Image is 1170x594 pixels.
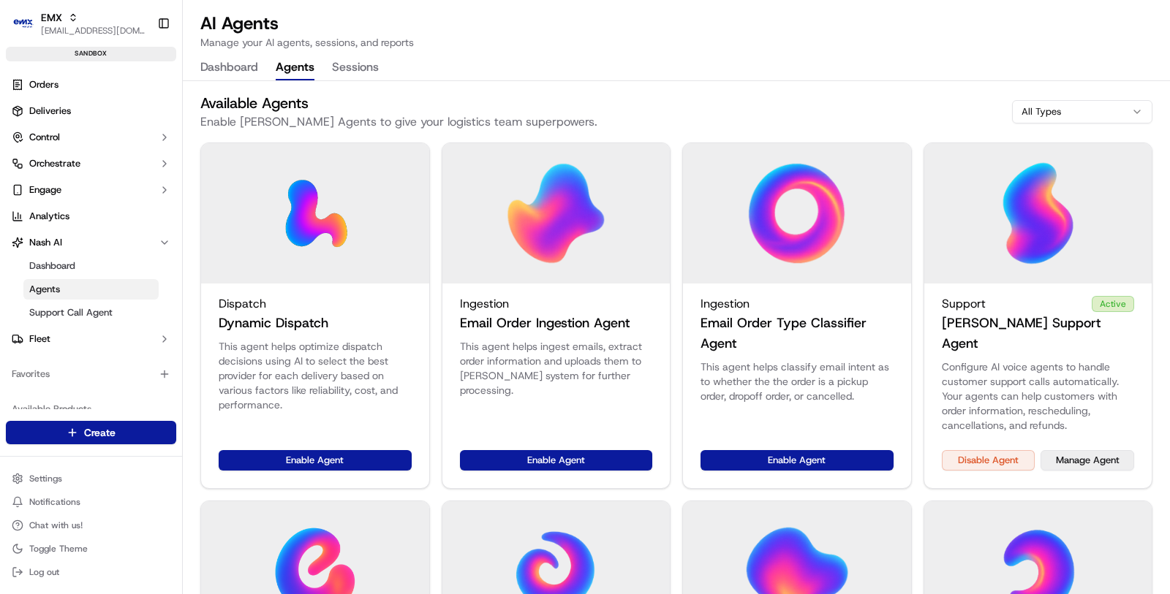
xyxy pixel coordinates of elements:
[6,47,176,61] div: sandbox
[985,161,1090,266] img: Charlie Support Agent
[942,359,1135,433] p: Configure AI voice agents to handle customer support calls automatically. Your agents can help cu...
[6,152,176,175] button: Orchestrate
[103,361,177,373] a: Powered byPylon
[6,327,176,351] button: Fleet
[744,161,850,266] img: Email Order Type Classifier Agent
[129,265,159,277] span: [DATE]
[15,212,38,235] img: Masood Aslam
[138,326,235,340] span: API Documentation
[6,397,176,421] div: Available Products
[29,210,69,223] span: Analytics
[6,562,176,582] button: Log out
[29,183,61,197] span: Engage
[701,359,894,403] p: This agent helps classify email intent as to whether the the order is a pickup order, dropoff ord...
[6,178,176,202] button: Engage
[15,189,98,201] div: Past conversations
[121,226,127,237] span: •
[701,295,894,313] div: Ingestion
[200,35,414,50] p: Manage your AI agents, sessions, and reports
[23,256,159,276] a: Dashboard
[460,313,630,333] h3: Email Order Ingestion Agent
[45,226,118,237] span: [PERSON_NAME]
[129,226,159,237] span: [DATE]
[23,302,159,323] a: Support Call Agent
[701,313,894,354] h3: Email Order Type Classifier Agent
[29,131,60,144] span: Control
[6,538,176,559] button: Toggle Theme
[200,12,414,35] h1: AI Agents
[6,73,176,96] a: Orders
[45,265,118,277] span: [PERSON_NAME]
[332,56,379,80] button: Sessions
[29,332,50,346] span: Fleet
[15,14,44,43] img: Nash
[701,450,894,471] button: Enable Agent
[6,468,176,489] button: Settings
[29,104,71,118] span: Deliveries
[460,450,653,471] button: Enable Agent
[6,515,176,536] button: Chat with us!
[9,320,118,346] a: 📗Knowledge Base
[219,313,328,333] h3: Dynamic Dispatch
[29,496,80,508] span: Notifications
[84,425,116,440] span: Create
[15,58,266,81] p: Welcome 👋
[29,283,60,296] span: Agents
[124,327,135,339] div: 💻
[146,362,177,373] span: Pylon
[249,143,266,161] button: Start new chat
[29,236,62,249] span: Nash AI
[15,251,38,275] img: Zach Benton
[29,519,83,531] span: Chat with us!
[942,450,1035,471] button: Disable Agent
[219,339,412,412] p: This agent helps optimize dispatch decisions using AI to select the best provider for each delive...
[460,339,653,397] p: This agent helps ingest emails, extract order information and uploads them to [PERSON_NAME] syste...
[200,113,597,131] p: Enable [PERSON_NAME] Agents to give your logistics team superpowers.
[29,543,88,555] span: Toggle Theme
[66,153,201,165] div: We're available if you need us!
[6,231,176,254] button: Nash AI
[6,362,176,386] div: Favorites
[121,265,127,277] span: •
[460,295,653,313] div: Ingestion
[29,78,58,91] span: Orders
[200,93,597,113] h2: Available Agents
[6,492,176,512] button: Notifications
[29,326,112,340] span: Knowledge Base
[23,279,159,300] a: Agents
[29,259,75,273] span: Dashboard
[942,295,1135,313] div: Support
[41,25,146,37] button: [EMAIL_ADDRESS][DOMAIN_NAME]
[200,56,258,80] button: Dashboard
[41,10,62,25] button: EMX
[503,161,608,266] img: Email Order Ingestion Agent
[29,473,62,484] span: Settings
[29,306,113,319] span: Support Call Agent
[942,313,1135,354] h3: [PERSON_NAME] Support Agent
[29,566,59,578] span: Log out
[6,126,176,149] button: Control
[15,327,26,339] div: 📗
[6,205,176,228] a: Analytics
[12,12,35,35] img: EMX
[31,139,57,165] img: 4281594248423_2fcf9dad9f2a874258b8_72.png
[6,99,176,123] a: Deliveries
[1041,450,1134,471] button: Manage Agent
[29,157,80,170] span: Orchestrate
[1092,296,1134,312] div: Active
[219,295,412,313] div: Dispatch
[6,6,151,41] button: EMXEMX[EMAIL_ADDRESS][DOMAIN_NAME]
[263,161,368,266] img: Dynamic Dispatch
[6,421,176,444] button: Create
[118,320,241,346] a: 💻API Documentation
[66,139,240,153] div: Start new chat
[38,94,263,109] input: Got a question? Start typing here...
[276,56,314,80] button: Agents
[15,139,41,165] img: 1736555255976-a54dd68f-1ca7-489b-9aae-adbdc363a1c4
[227,186,266,204] button: See all
[219,450,412,471] button: Enable Agent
